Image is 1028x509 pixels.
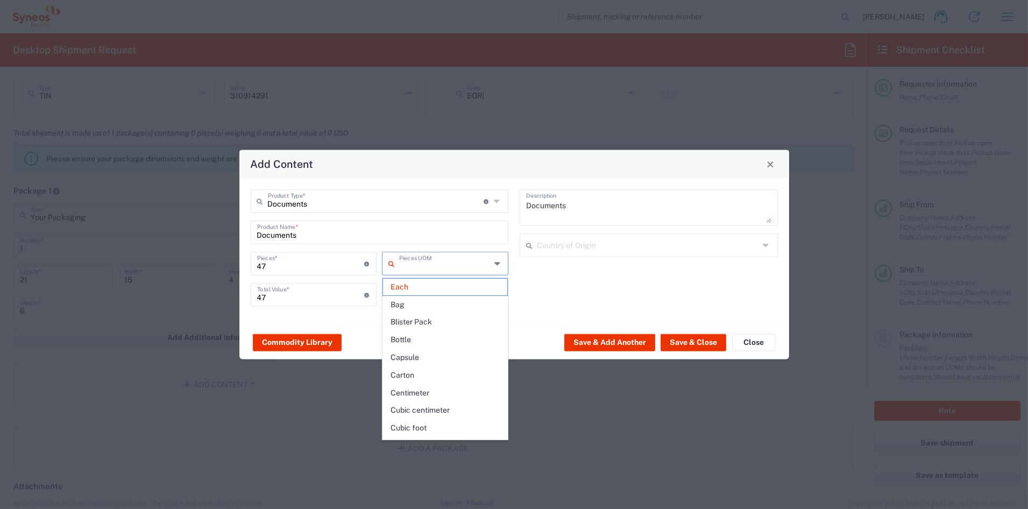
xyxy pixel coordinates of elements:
button: Commodity Library [253,334,342,351]
span: Cubic meter [383,437,507,454]
h4: Add Content [250,156,313,172]
span: Cubic foot [383,420,507,436]
button: Close [763,157,778,172]
span: Centimeter [383,385,507,401]
span: Capsule [383,349,507,366]
span: Carton [383,367,507,384]
span: Bottle [383,331,507,348]
button: Close [732,334,775,351]
span: Cubic centimeter [383,402,507,419]
span: Blister Pack [383,314,507,330]
span: Each [383,279,507,295]
span: Bag [383,296,507,313]
button: Save & Close [661,334,726,351]
button: Save & Add Another [564,334,655,351]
